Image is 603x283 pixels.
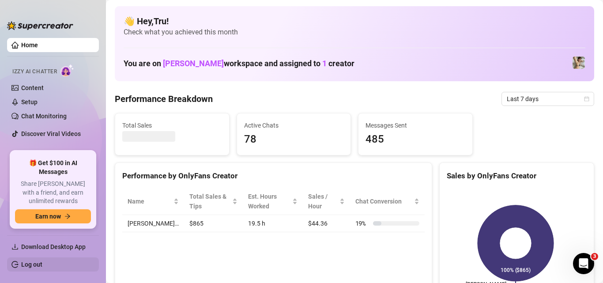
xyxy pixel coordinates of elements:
span: 485 [366,131,465,148]
span: Messages Sent [366,121,465,130]
span: Check what you achieved this month [124,27,585,37]
a: Discover Viral Videos [21,130,81,137]
span: arrow-right [64,213,71,219]
button: Earn nowarrow-right [15,209,91,223]
span: Earn now [35,213,61,220]
a: Home [21,42,38,49]
div: Performance by OnlyFans Creator [122,170,425,182]
span: Active Chats [244,121,344,130]
img: logo-BBDzfeDw.svg [7,21,73,30]
span: Name [128,196,172,206]
a: Chat Monitoring [21,113,67,120]
span: Download Desktop App [21,243,86,250]
h4: 👋 Hey, Tru ! [124,15,585,27]
th: Name [122,188,184,215]
span: download [11,243,19,250]
th: Sales / Hour [303,188,350,215]
td: $44.36 [303,215,350,232]
td: $865 [184,215,243,232]
img: AI Chatter [60,64,74,77]
a: Log out [21,261,42,268]
h4: Performance Breakdown [115,93,213,105]
span: calendar [584,96,589,102]
a: Content [21,84,44,91]
span: Izzy AI Chatter [12,68,57,76]
th: Total Sales & Tips [184,188,243,215]
a: Setup [21,98,38,106]
div: Sales by OnlyFans Creator [447,170,587,182]
span: 3 [591,253,598,260]
span: Total Sales & Tips [189,192,230,211]
span: Last 7 days [507,92,589,106]
iframe: Intercom live chat [573,253,594,274]
h1: You are on workspace and assigned to creator [124,59,354,68]
span: 1 [322,59,327,68]
span: Sales / Hour [308,192,337,211]
span: 🎁 Get $100 in AI Messages [15,159,91,176]
span: Chat Conversion [355,196,412,206]
th: Chat Conversion [350,188,425,215]
div: Est. Hours Worked [248,192,291,211]
span: 78 [244,131,344,148]
td: [PERSON_NAME]… [122,215,184,232]
span: [PERSON_NAME] [163,59,224,68]
span: Total Sales [122,121,222,130]
img: Giovanna [573,57,585,69]
td: 19.5 h [243,215,303,232]
span: Share [PERSON_NAME] with a friend, and earn unlimited rewards [15,180,91,206]
span: 19 % [355,219,369,228]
